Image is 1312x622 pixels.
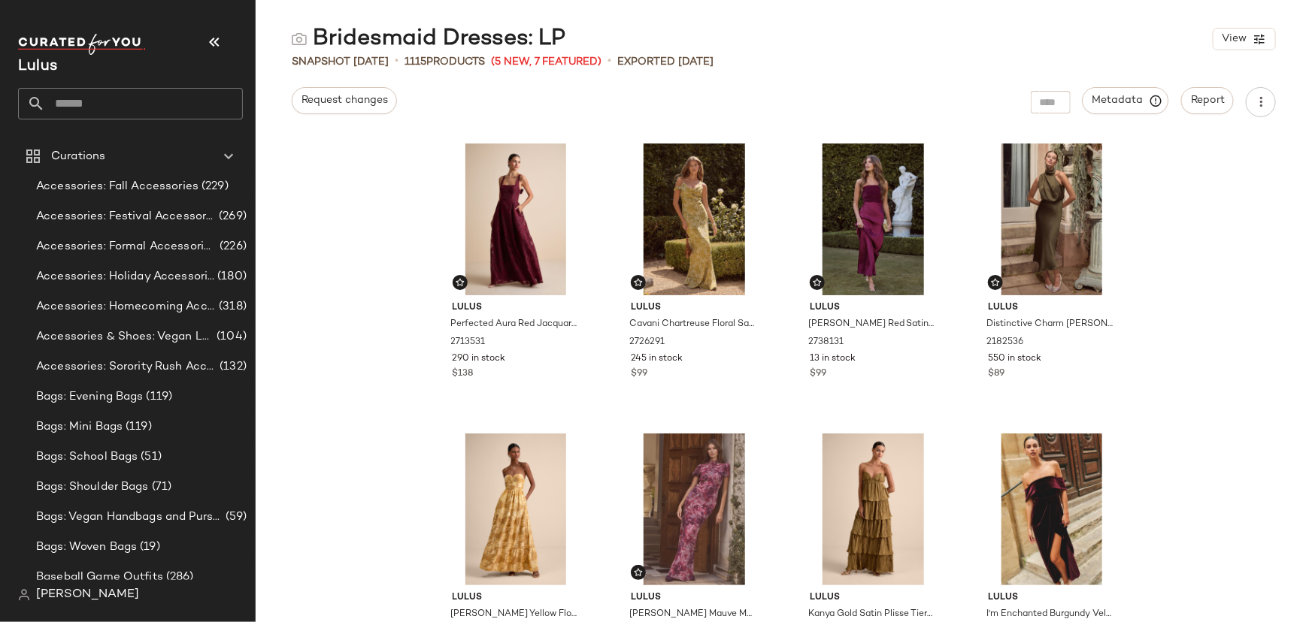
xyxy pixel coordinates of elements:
[36,238,217,255] span: Accessories: Formal Accessories
[217,358,247,376] span: (132)
[301,95,388,107] span: Request changes
[976,143,1127,295] img: 13199126_2182536.jpg
[405,56,426,68] span: 1115
[631,352,683,366] span: 245 in stock
[1213,28,1276,50] button: View
[1083,87,1169,114] button: Metadata
[292,54,389,70] span: Snapshot [DATE]
[36,208,216,225] span: Accessories: Festival Accessories
[808,318,935,331] span: [PERSON_NAME] Red Satin Pleated Strapless Maxi Dress
[144,388,173,406] span: (119)
[631,591,758,605] span: Lulus
[292,32,307,47] img: svg%3e
[137,539,160,556] span: (19)
[1181,87,1234,114] button: Report
[36,539,137,556] span: Bags: Woven Bags
[36,448,138,466] span: Bags: School Bags
[292,87,397,114] button: Request changes
[292,24,565,54] div: Bridesmaid Dresses: LP
[634,278,643,287] img: svg%3e
[986,608,1114,621] span: I'm Enchanted Burgundy Velvet Off-the-Shoulder Maxi Dress
[453,301,580,315] span: Lulus
[608,53,611,71] span: •
[988,367,1004,381] span: $89
[629,318,756,331] span: Cavani Chartreuse Floral Satin Asymmetrical Maxi Dress
[813,278,822,287] img: svg%3e
[18,589,30,601] img: svg%3e
[36,479,149,496] span: Bags: Shoulder Bags
[441,143,592,295] img: 2713531_02_front_2025-09-16.jpg
[619,433,770,585] img: 13199066_2738231.jpg
[453,367,474,381] span: $138
[810,352,856,366] span: 13 in stock
[629,608,756,621] span: [PERSON_NAME] Mauve Multi Floral Backless Maxi Dress
[36,268,214,285] span: Accessories: Holiday Accessories
[491,54,601,70] span: (5 New, 7 Featured)
[631,367,647,381] span: $99
[36,328,214,346] span: Accessories & Shoes: Vegan Leather
[798,143,949,295] img: 13198906_2738131.jpg
[451,336,486,349] span: 2713531
[217,238,247,255] span: (226)
[810,301,937,315] span: Lulus
[988,301,1115,315] span: Lulus
[619,143,770,295] img: 13199086_2726291.jpg
[18,34,146,55] img: cfy_white_logo.C9jOOHJF.svg
[36,298,216,316] span: Accessories: Homecoming Accessories
[36,358,217,376] span: Accessories: Sorority Rush Accessories
[1092,94,1160,107] span: Metadata
[216,298,247,316] span: (318)
[1221,33,1247,45] span: View
[214,328,247,346] span: (104)
[988,352,1041,366] span: 550 in stock
[36,388,144,406] span: Bags: Evening Bags
[18,59,57,74] span: Current Company Name
[36,569,163,586] span: Baseball Game Outfits
[456,278,465,287] img: svg%3e
[631,301,758,315] span: Lulus
[808,608,935,621] span: Kanya Gold Satin Plisse Tiered Maxi Dress
[36,509,223,526] span: Bags: Vegan Handbags and Purses
[214,268,247,285] span: (180)
[138,448,162,466] span: (51)
[405,54,485,70] div: Products
[986,336,1023,349] span: 2182536
[453,591,580,605] span: Lulus
[634,568,643,577] img: svg%3e
[798,433,949,585] img: 2712771_01_hero_2025-07-21.jpg
[810,591,937,605] span: Lulus
[451,608,578,621] span: [PERSON_NAME] Yellow Floral Jacquard Strapless Maxi Dress
[451,318,578,331] span: Perfected Aura Red Jacquard Tie-Back Maxi Dress with Pockets
[976,433,1127,585] img: 13112161_1582896.jpg
[163,569,194,586] span: (286)
[395,53,398,71] span: •
[123,418,152,436] span: (119)
[36,586,139,604] span: [PERSON_NAME]
[36,178,198,195] span: Accessories: Fall Accessories
[629,336,665,349] span: 2726291
[988,591,1115,605] span: Lulus
[808,336,844,349] span: 2738131
[223,509,247,526] span: (59)
[149,479,172,496] span: (71)
[1190,95,1225,107] span: Report
[810,367,826,381] span: $99
[36,418,123,436] span: Bags: Mini Bags
[453,352,506,366] span: 290 in stock
[617,54,714,70] p: Exported [DATE]
[216,208,247,225] span: (269)
[991,278,1000,287] img: svg%3e
[198,178,229,195] span: (229)
[51,148,105,165] span: Curations
[441,433,592,585] img: 2707151_02_front_2025-08-04.jpg
[986,318,1114,331] span: Distinctive Charm [PERSON_NAME] Satin Asymmetrical Midi Dress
